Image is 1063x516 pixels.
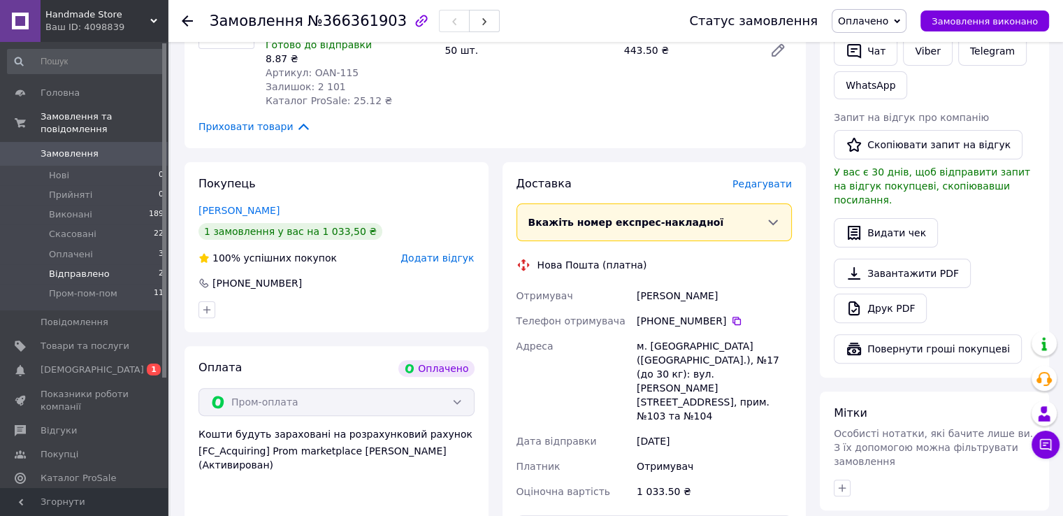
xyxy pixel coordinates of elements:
[834,166,1030,206] span: У вас є 30 днів, щоб відправити запит на відгук покупцеві, скопіювавши посилання.
[154,228,164,241] span: 22
[534,258,651,272] div: Нова Пошта (платна)
[834,259,971,288] a: Завантажити PDF
[266,39,372,50] span: Готово до відправки
[198,251,337,265] div: успішних покупок
[266,67,359,78] span: Артикул: OAN-115
[198,119,311,134] span: Приховати товари
[49,208,92,221] span: Виконані
[834,71,907,99] a: WhatsApp
[198,427,475,472] div: Кошти будуть зараховані на розрахунковий рахунок
[41,472,116,485] span: Каталог ProSale
[932,16,1038,27] span: Замовлення виконано
[266,52,433,66] div: 8.87 ₴
[41,364,144,376] span: [DEMOGRAPHIC_DATA]
[41,388,129,413] span: Показники роботи компанії
[266,95,392,106] span: Каталог ProSale: 25.12 ₴
[159,268,164,280] span: 2
[159,248,164,261] span: 3
[182,14,193,28] div: Повернутися назад
[516,290,573,301] span: Отримувач
[834,112,989,123] span: Запит на відгук про компанію
[634,479,795,504] div: 1 033.50 ₴
[49,248,93,261] span: Оплачені
[634,334,795,429] div: м. [GEOGRAPHIC_DATA] ([GEOGRAPHIC_DATA].), №17 (до 30 кг): вул. [PERSON_NAME][STREET_ADDRESS], пр...
[7,49,165,74] input: Пошук
[516,177,572,190] span: Доставка
[439,41,618,60] div: 50 шт.
[198,205,280,216] a: [PERSON_NAME]
[41,87,80,99] span: Головна
[211,276,303,290] div: [PHONE_NUMBER]
[834,294,927,323] a: Друк PDF
[49,228,96,241] span: Скасовані
[516,341,554,352] span: Адреса
[41,424,77,437] span: Відгуки
[834,406,867,420] span: Мітки
[198,177,256,190] span: Покупець
[198,223,382,240] div: 1 замовлення у вас на 1 033,50 ₴
[1032,431,1060,459] button: Чат з покупцем
[154,287,164,300] span: 11
[689,14,818,28] div: Статус замовлення
[516,486,610,497] span: Оціночна вартість
[41,340,129,352] span: Товари та послуги
[838,15,888,27] span: Оплачено
[516,461,561,472] span: Платник
[528,217,724,228] span: Вкажіть номер експрес-накладної
[516,315,625,327] span: Телефон отримувача
[49,268,110,280] span: Відправлено
[41,110,168,136] span: Замовлення та повідомлення
[903,36,952,66] a: Viber
[634,454,795,479] div: Отримувач
[637,314,792,328] div: [PHONE_NUMBER]
[212,252,240,264] span: 100%
[400,252,474,264] span: Додати відгук
[159,189,164,201] span: 0
[634,429,795,454] div: [DATE]
[147,364,161,375] span: 1
[49,189,92,201] span: Прийняті
[210,13,303,29] span: Замовлення
[266,81,346,92] span: Залишок: 2 101
[634,283,795,308] div: [PERSON_NAME]
[159,169,164,182] span: 0
[41,316,108,329] span: Повідомлення
[41,448,78,461] span: Покупці
[308,13,407,29] span: №366361903
[834,36,897,66] button: Чат
[45,8,150,21] span: Handmade Store
[764,36,792,64] a: Редагувати
[834,334,1022,364] button: Повернути гроші покупцеві
[198,444,475,472] div: [FC_Acquiring] Prom marketplace [PERSON_NAME] (Активирован)
[920,10,1049,31] button: Замовлення виконано
[834,428,1033,467] span: Особисті нотатки, які бачите лише ви. З їх допомогою можна фільтрувати замовлення
[732,178,792,189] span: Редагувати
[149,208,164,221] span: 189
[834,218,938,248] button: Видати чек
[516,436,597,447] span: Дата відправки
[398,360,474,377] div: Оплачено
[49,169,69,182] span: Нові
[45,21,168,34] div: Ваш ID: 4098839
[198,361,242,374] span: Оплата
[834,130,1022,159] button: Скопіювати запит на відгук
[49,287,117,300] span: Пром-пом-пом
[958,36,1027,66] a: Telegram
[41,148,99,160] span: Замовлення
[619,41,758,60] div: 443.50 ₴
